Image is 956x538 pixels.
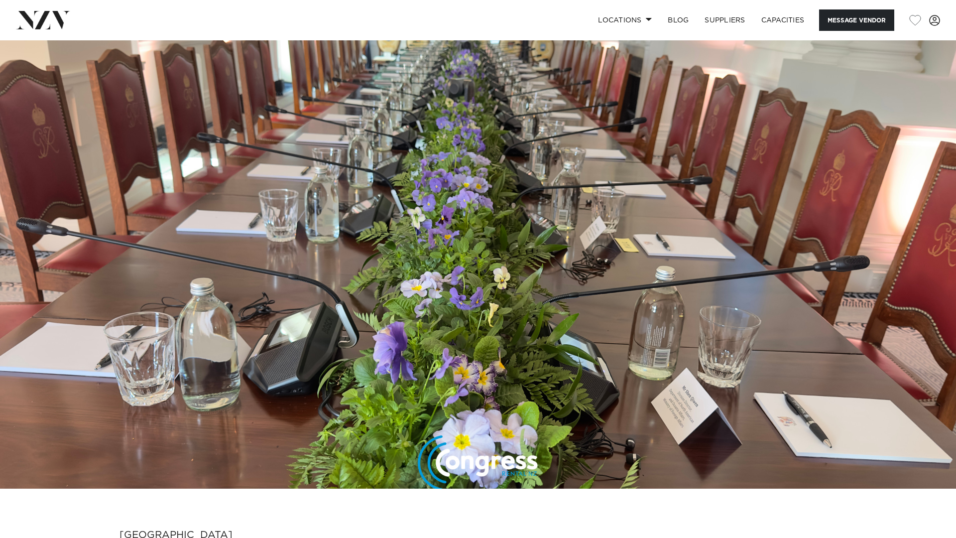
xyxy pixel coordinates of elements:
[819,9,894,31] button: Message Vendor
[16,11,70,29] img: nzv-logo.png
[697,9,753,31] a: SUPPLIERS
[660,9,697,31] a: BLOG
[753,9,813,31] a: Capacities
[590,9,660,31] a: Locations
